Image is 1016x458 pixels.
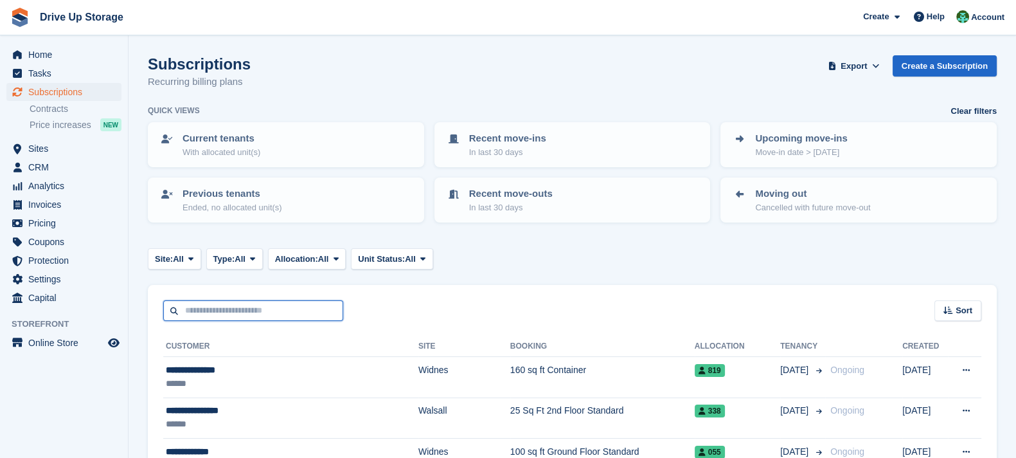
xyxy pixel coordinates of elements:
[755,131,847,146] p: Upcoming move-ins
[956,10,969,23] img: Camille
[469,201,553,214] p: In last 30 days
[6,196,121,214] a: menu
[106,335,121,351] a: Preview store
[28,233,105,251] span: Coupons
[6,214,121,232] a: menu
[275,253,318,266] span: Allocation:
[826,55,882,77] button: Export
[149,124,423,166] a: Current tenants With allocated unit(s)
[6,270,121,288] a: menu
[863,10,889,23] span: Create
[6,252,121,270] a: menu
[35,6,129,28] a: Drive Up Storage
[902,398,948,438] td: [DATE]
[780,363,811,377] span: [DATE]
[30,103,121,115] a: Contracts
[6,233,121,251] a: menu
[155,253,173,266] span: Site:
[183,201,282,214] p: Ended, no allocated unit(s)
[235,253,245,266] span: All
[418,398,510,438] td: Walsall
[927,10,945,23] span: Help
[163,336,418,357] th: Customer
[6,64,121,82] a: menu
[830,405,864,416] span: Ongoing
[28,83,105,101] span: Subscriptions
[183,187,282,201] p: Previous tenants
[755,201,870,214] p: Cancelled with future move-out
[780,336,825,357] th: Tenancy
[902,336,948,357] th: Created
[206,248,263,270] button: Type: All
[149,179,423,221] a: Previous tenants Ended, no allocated unit(s)
[469,131,546,146] p: Recent move-ins
[28,64,105,82] span: Tasks
[318,253,329,266] span: All
[6,83,121,101] a: menu
[28,196,105,214] span: Invoices
[183,146,260,159] p: With allocated unit(s)
[28,334,105,352] span: Online Store
[28,252,105,270] span: Protection
[28,270,105,288] span: Settings
[213,253,235,266] span: Type:
[841,60,867,73] span: Export
[351,248,432,270] button: Unit Status: All
[893,55,997,77] a: Create a Subscription
[695,364,725,377] span: 819
[6,289,121,307] a: menu
[28,214,105,232] span: Pricing
[6,46,121,64] a: menu
[902,357,948,398] td: [DATE]
[148,248,201,270] button: Site: All
[436,179,709,221] a: Recent move-outs In last 30 days
[148,75,251,89] p: Recurring billing plans
[10,8,30,27] img: stora-icon-8386f47178a22dfd0bd8f6a31ec36ba5ce8667c1dd55bd0f319d3a0aa187defe.svg
[6,177,121,195] a: menu
[28,46,105,64] span: Home
[469,146,546,159] p: In last 30 days
[183,131,260,146] p: Current tenants
[6,158,121,176] a: menu
[418,357,510,398] td: Widnes
[268,248,346,270] button: Allocation: All
[6,140,121,158] a: menu
[28,289,105,307] span: Capital
[956,304,972,317] span: Sort
[971,11,1004,24] span: Account
[100,118,121,131] div: NEW
[28,140,105,158] span: Sites
[148,55,251,73] h1: Subscriptions
[695,336,780,357] th: Allocation
[436,124,709,166] a: Recent move-ins In last 30 days
[755,146,847,159] p: Move-in date > [DATE]
[510,398,695,438] td: 25 Sq Ft 2nd Floor Standard
[695,405,725,417] span: 338
[950,105,997,118] a: Clear filters
[30,118,121,132] a: Price increases NEW
[405,253,416,266] span: All
[418,336,510,357] th: Site
[12,318,128,331] span: Storefront
[173,253,184,266] span: All
[722,124,995,166] a: Upcoming move-ins Move-in date > [DATE]
[830,446,864,457] span: Ongoing
[469,187,553,201] p: Recent move-outs
[30,119,91,131] span: Price increases
[28,158,105,176] span: CRM
[28,177,105,195] span: Analytics
[510,336,695,357] th: Booking
[830,365,864,375] span: Ongoing
[148,105,200,116] h6: Quick views
[780,404,811,417] span: [DATE]
[358,253,405,266] span: Unit Status:
[755,187,870,201] p: Moving out
[510,357,695,398] td: 160 sq ft Container
[6,334,121,352] a: menu
[722,179,995,221] a: Moving out Cancelled with future move-out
